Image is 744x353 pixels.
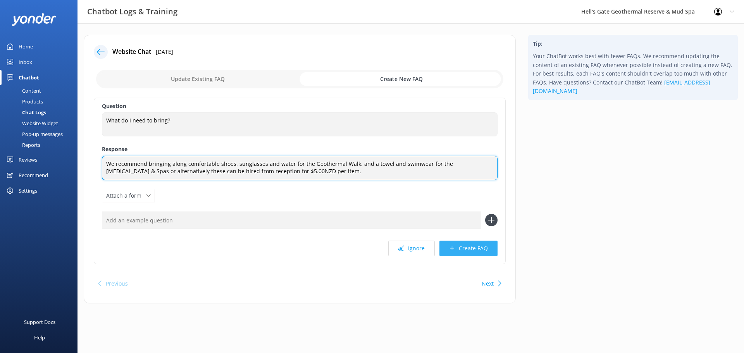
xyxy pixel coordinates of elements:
[388,241,435,256] button: Ignore
[482,276,494,291] button: Next
[106,191,146,200] span: Attach a form
[5,107,46,118] div: Chat Logs
[5,96,77,107] a: Products
[533,40,733,48] h4: Tip:
[533,52,733,95] p: Your ChatBot works best with fewer FAQs. We recommend updating the content of an existing FAQ whe...
[5,107,77,118] a: Chat Logs
[19,39,33,54] div: Home
[87,5,177,18] h3: Chatbot Logs & Training
[5,118,77,129] a: Website Widget
[34,330,45,345] div: Help
[156,48,173,56] p: [DATE]
[5,96,43,107] div: Products
[533,79,710,95] a: [EMAIL_ADDRESS][DOMAIN_NAME]
[19,183,37,198] div: Settings
[112,47,151,57] h4: Website Chat
[102,112,498,136] textarea: What do I need to bring?
[439,241,498,256] button: Create FAQ
[102,102,498,110] label: Question
[5,118,58,129] div: Website Widget
[102,156,498,180] textarea: We recommend bringing along comfortable shoes, sunglasses and water for the Geothermal Walk, and ...
[102,145,498,153] label: Response
[12,13,56,26] img: yonder-white-logo.png
[102,212,481,229] input: Add an example question
[19,54,32,70] div: Inbox
[5,85,77,96] a: Content
[5,139,40,150] div: Reports
[19,70,39,85] div: Chatbot
[19,167,48,183] div: Recommend
[5,85,41,96] div: Content
[19,152,37,167] div: Reviews
[5,129,63,139] div: Pop-up messages
[24,314,55,330] div: Support Docs
[5,139,77,150] a: Reports
[5,129,77,139] a: Pop-up messages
